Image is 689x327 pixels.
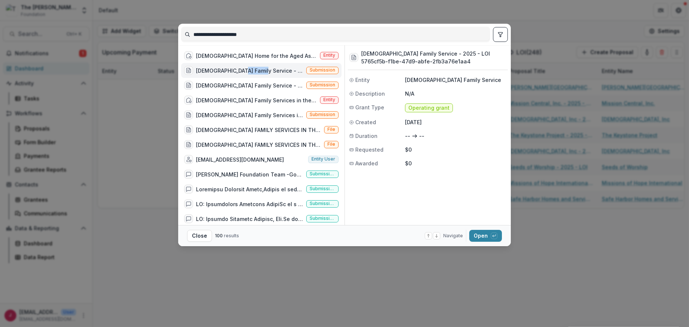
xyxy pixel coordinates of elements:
span: results [224,233,239,238]
button: Close [187,230,212,242]
span: Grant Type [355,103,384,111]
div: LO: Ipsumdo Sitametc Adipisc, Eli.Se do e temp incididu ut laboree dolo magn aliquaenimad minimve... [196,215,303,223]
div: [DEMOGRAPHIC_DATA] FAMILY SERVICES IN THE CAROLINAS TAX EXEMPT LETTER.pdf [196,141,321,149]
span: Created [355,118,376,126]
div: LO: Ipsumdolors Ametcons AdipiSc el s doei temporin ut laboree dolo magn aliquaenimad minimve qui... [196,200,303,208]
span: Operating grant [408,105,450,111]
span: Navigate [443,232,463,239]
p: N/A [405,90,506,98]
p: $0 [405,146,506,153]
span: Description [355,90,385,98]
button: Open [469,230,502,242]
div: [DEMOGRAPHIC_DATA] Family Service - 2025 - LOI [196,67,303,75]
span: Submission comment [310,186,335,191]
div: [EMAIL_ADDRESS][DOMAIN_NAME] [196,156,284,163]
div: [DEMOGRAPHIC_DATA] Family Service - 2025 - LOI [196,82,303,89]
span: Entity [355,76,370,84]
h3: [DEMOGRAPHIC_DATA] Family Service - 2025 - LOI [361,50,490,57]
span: 100 [215,233,223,238]
span: Awarded [355,159,378,167]
span: Submission comment [310,216,335,221]
span: Duration [355,132,378,140]
div: Loremipsu Dolorsit Ametc,Adipis el sedd eiu temporinc utl etdolo ma aliquae. Admin veniamqu nost ... [196,185,303,193]
span: File [327,127,335,132]
span: Entity [323,97,335,102]
div: [PERSON_NAME] Foundation Team -Good morning from [US_STATE]! We are interested in sharing with yo... [196,171,303,178]
p: $0 [405,159,506,167]
span: Submission [310,82,335,87]
span: Submission [310,67,335,73]
div: [DEMOGRAPHIC_DATA] Family Services in the Carolinas - 2025 - The [PERSON_NAME] Foundation Grant P... [196,111,303,119]
span: Entity [323,53,335,58]
h3: 5765cf5b-f1be-47d9-abfe-2fb3a76e1aa4 [361,57,490,65]
span: Entity user [311,156,335,162]
p: -- [419,132,424,140]
p: [DATE] [405,118,506,126]
div: [DEMOGRAPHIC_DATA] FAMILY SERVICES IN THE CAROLINAS TAX EXEMPT LETTER.pdf [196,126,321,134]
p: [DEMOGRAPHIC_DATA] Family Service [405,76,506,84]
button: toggle filters [493,27,508,42]
div: [DEMOGRAPHIC_DATA] Home for the Aged Association - West [196,52,317,60]
span: Submission comment [310,171,335,176]
span: Submission comment [310,201,335,206]
p: -- [405,132,410,140]
span: Submission [310,112,335,117]
span: File [327,142,335,147]
span: Requested [355,146,383,153]
div: [DEMOGRAPHIC_DATA] Family Services in the [GEOGRAPHIC_DATA] [196,96,317,104]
